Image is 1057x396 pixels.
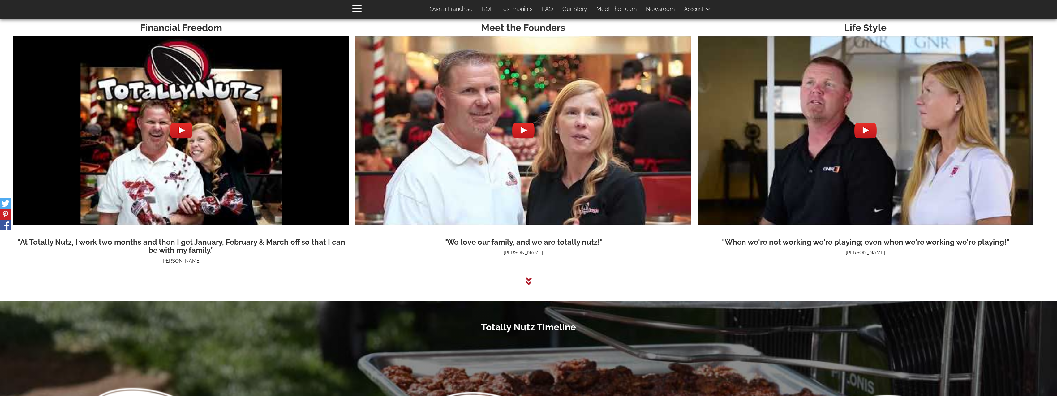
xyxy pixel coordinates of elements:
[846,250,885,256] span: [PERSON_NAME]
[477,2,496,15] a: ROI
[698,238,1033,246] h3: "When we're not working we're playing; even when we're working we're playing!"
[592,2,641,15] a: Meet The Team
[15,322,1042,332] h2: Totally Nutz Timeline
[698,4,1033,256] img: hqdefault.jpg
[13,238,349,255] h3: “At Totally Nutz, I work two months and then I get January, February & March off so that I can be...
[641,2,679,15] a: Newsroom
[13,23,349,33] h2: Financial Freedom
[425,2,477,15] a: Own a Franchise
[355,238,691,246] h3: "We love our family, and we are totally nutz!"
[504,250,543,256] span: [PERSON_NAME]
[558,2,592,15] a: Our Story
[698,23,1033,33] h2: Life Style
[355,23,691,33] h2: Meet the Founders
[161,258,201,264] span: [PERSON_NAME]
[496,2,537,15] a: Testimonials
[537,2,558,15] a: FAQ
[355,4,691,256] img: hqdefault.jpg
[13,4,349,256] img: hqdefault.jpg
